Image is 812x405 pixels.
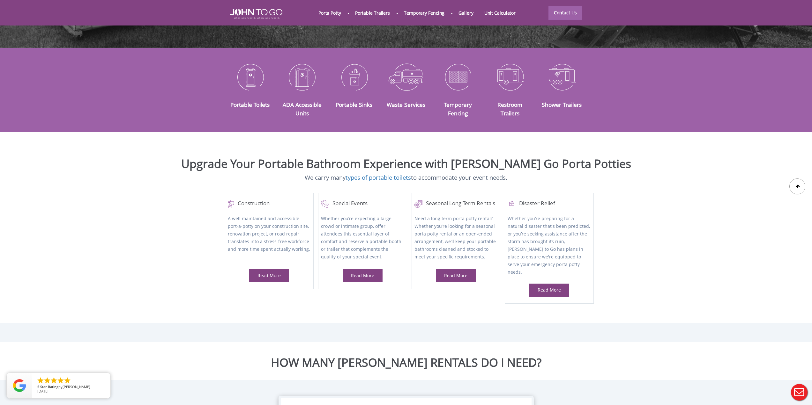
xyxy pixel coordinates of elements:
[229,60,272,93] img: Portable-Toilets-icon_N.png
[5,173,807,182] p: We carry many to accommodate your event needs.
[786,380,812,405] button: Live Chat
[399,6,450,20] a: Temporary Fencing
[333,60,375,93] img: Portable-Sinks-icon_N.png
[37,384,39,389] span: 5
[5,157,807,170] h2: Upgrade Your Portable Bathroom Experience with [PERSON_NAME] Go Porta Potties
[43,377,51,384] li: 
[283,101,322,117] a: ADA Accessible Units
[336,101,372,108] a: Portable Sinks
[385,60,427,93] img: Waste-Services-icon_N.png
[313,6,346,20] a: Porta Potty
[542,101,582,108] a: Shower Trailers
[230,101,270,108] a: Portable Toilets
[37,385,105,389] span: by
[321,200,404,208] a: Special Events
[387,101,425,108] a: Waste Services
[63,377,71,384] li: 
[453,6,479,20] a: Gallery
[414,215,497,262] p: Need a long term porta potty rental? Whether you’re looking for a seasonal porta potty rental or ...
[437,60,479,93] img: Temporary-Fencing-cion_N.png
[40,384,58,389] span: Star Rating
[257,272,281,278] a: Read More
[541,60,583,93] img: Shower-Trailers-icon_N.png
[479,6,521,20] a: Unit Calculator
[350,6,395,20] a: Portable Trailers
[321,215,404,262] p: Whether you’re expecting a large crowd or intimate group, offer attendees this essential layer of...
[444,101,472,117] a: Temporary Fencing
[414,200,497,208] a: Seasonal Long Term Rentals
[5,356,807,369] h2: HOW MANY [PERSON_NAME] RENTALS DO I NEED?
[444,272,467,278] a: Read More
[228,200,311,208] a: Construction
[346,173,411,181] a: types of portable toilets
[489,60,531,93] img: Restroom-Trailers-icon_N.png
[281,60,323,93] img: ADA-Accessible-Units-icon_N.png
[508,200,591,208] h4: Disaster Relief
[508,215,591,276] p: Whether you’re preparing for a natural disaster that's been predicted, or you’re seeking assistan...
[13,379,26,392] img: Review Rating
[548,6,582,20] a: Contact Us
[63,384,90,389] span: [PERSON_NAME]
[351,272,374,278] a: Read More
[37,377,44,384] li: 
[538,287,561,293] a: Read More
[57,377,64,384] li: 
[497,101,522,117] a: Restroom Trailers
[230,9,282,19] img: JOHN to go
[50,377,58,384] li: 
[228,215,311,262] p: A well maintained and accessible port-a-potty on your construction site, renovation project, or r...
[37,389,48,394] span: [DATE]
